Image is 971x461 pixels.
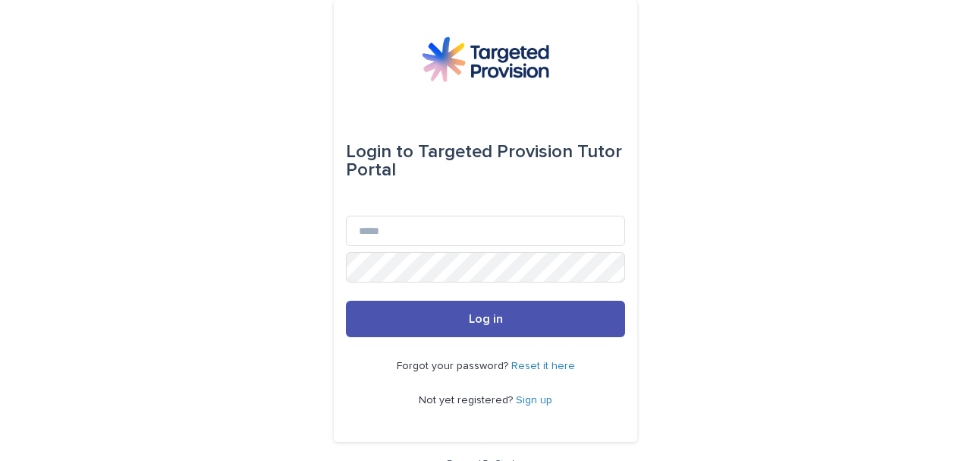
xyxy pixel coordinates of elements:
span: Login to [346,143,413,161]
span: Forgot your password? [397,361,511,371]
button: Log in [346,301,625,337]
span: Log in [469,313,503,325]
a: Reset it here [511,361,575,371]
div: Targeted Provision Tutor Portal [346,131,625,191]
span: Not yet registered? [419,395,516,406]
a: Sign up [516,395,552,406]
img: M5nRWzHhSzIhMunXDL62 [422,36,549,82]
